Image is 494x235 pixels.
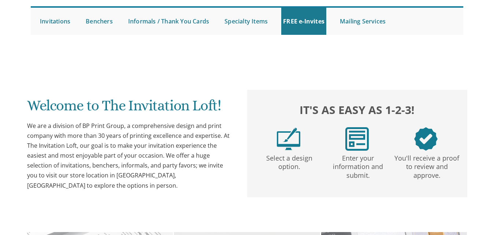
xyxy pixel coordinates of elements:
[277,127,300,151] img: step1.png
[254,102,460,118] h2: It's as easy as 1-2-3!
[338,8,387,35] a: Mailing Services
[84,8,115,35] a: Benchers
[27,121,233,191] div: We are a division of BP Print Group, a comprehensive design and print company with more than 30 y...
[38,8,72,35] a: Invitations
[223,8,270,35] a: Specialty Items
[414,127,438,151] img: step3.png
[281,8,326,35] a: FREE e-Invites
[256,151,322,171] p: Select a design option.
[126,8,211,35] a: Informals / Thank You Cards
[394,151,460,180] p: You'll receive a proof to review and approve.
[27,98,233,119] h1: Welcome to The Invitation Loft!
[325,151,391,180] p: Enter your information and submit.
[345,127,369,151] img: step2.png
